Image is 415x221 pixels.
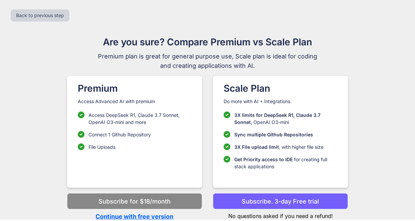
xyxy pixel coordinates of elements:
p: , with higher file size [234,143,323,150]
h1: Are you sure? Compare Premium vs Scale Plan [95,35,320,49]
span: Get Priority access to IDE [234,157,293,162]
span: 3X limits for DeepSeek R1, Claude 3.7 Sonnet, [234,112,320,125]
button: Subscribe. 3-day Free trial [213,193,348,209]
span: Premium plan is great for general purpose use, Scale plan is ideal for coding and creating applic... [95,52,320,71]
img: checklist [224,112,230,118]
img: checklist [224,131,230,138]
p: Sync multiple Github Repositories [234,131,313,138]
p: Continue with free version [67,212,202,221]
p: Subscribe for $18/month [99,197,171,206]
p: File Uploads [88,143,115,150]
p: Connect 1 Github Repository [88,131,151,138]
p: Access DeepSeek R1, Claude 3.7 Sonnet, OpenAI O3-mini and more [88,112,191,126]
h1: Scale Plan [224,81,337,95]
p: Access Advanced AI with premium [78,98,191,105]
p: Subscribe. 3-day Free trial [242,197,319,206]
p: Do more with AI + Integrations [224,98,337,105]
img: checklist [224,143,230,150]
p: for creating full stack applications [234,156,337,170]
img: checklist [224,156,230,163]
img: checklist [78,112,84,118]
span: 3X File upload limit [234,144,279,150]
h1: Premium [78,81,191,95]
p: OpenAI O3-mini [234,112,337,126]
img: checklist [78,131,84,138]
img: checklist [78,143,84,150]
p: No questions asked if you need a refund! [213,209,348,220]
button: Subscribe for $18/month [67,193,202,209]
button: Back to previous step [11,9,69,21]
